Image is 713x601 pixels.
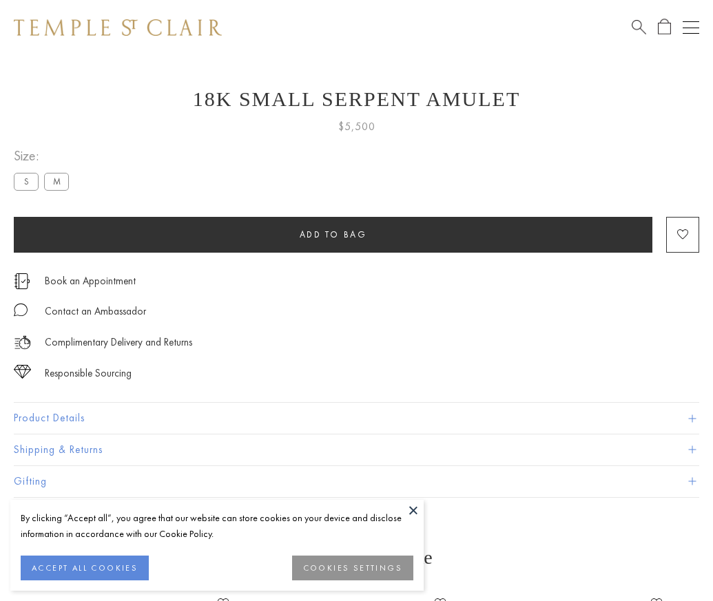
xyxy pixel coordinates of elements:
[632,19,646,36] a: Search
[14,19,222,36] img: Temple St. Clair
[338,118,375,136] span: $5,500
[21,510,413,542] div: By clicking “Accept all”, you agree that our website can store cookies on your device and disclos...
[14,173,39,190] label: S
[14,273,30,289] img: icon_appointment.svg
[14,403,699,434] button: Product Details
[14,87,699,111] h1: 18K Small Serpent Amulet
[14,145,74,167] span: Size:
[14,303,28,317] img: MessageIcon-01_2.svg
[683,19,699,36] button: Open navigation
[658,19,671,36] a: Open Shopping Bag
[292,556,413,580] button: COOKIES SETTINGS
[21,556,149,580] button: ACCEPT ALL COOKIES
[14,217,652,253] button: Add to bag
[14,365,31,379] img: icon_sourcing.svg
[45,303,146,320] div: Contact an Ambassador
[14,434,699,465] button: Shipping & Returns
[44,173,69,190] label: M
[45,365,132,382] div: Responsible Sourcing
[14,466,699,497] button: Gifting
[45,334,192,351] p: Complimentary Delivery and Returns
[45,273,136,288] a: Book an Appointment
[300,229,367,240] span: Add to bag
[14,334,31,351] img: icon_delivery.svg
